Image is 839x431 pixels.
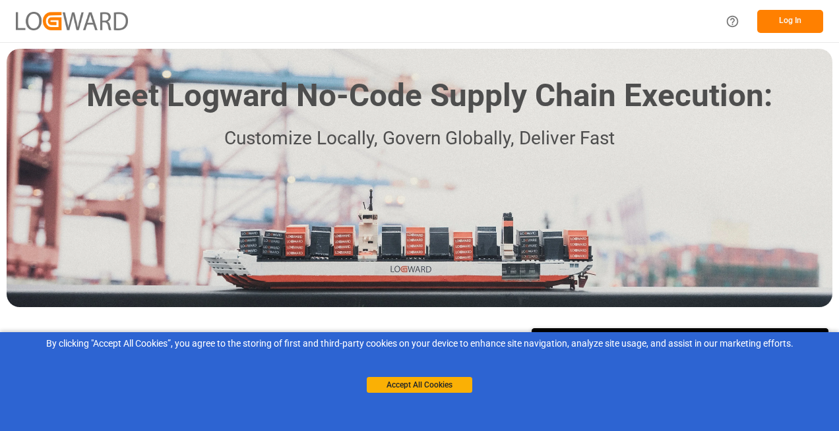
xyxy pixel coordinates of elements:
p: Customize Locally, Govern Globally, Deliver Fast [67,124,772,154]
button: Help Center [718,7,747,36]
div: By clicking "Accept All Cookies”, you agree to the storing of first and third-party cookies on yo... [9,337,830,351]
h1: Meet Logward No-Code Supply Chain Execution: [86,72,772,119]
img: Logward_new_orange.png [16,12,128,30]
button: Accept All Cookies [367,377,472,393]
button: Log In [757,10,823,33]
